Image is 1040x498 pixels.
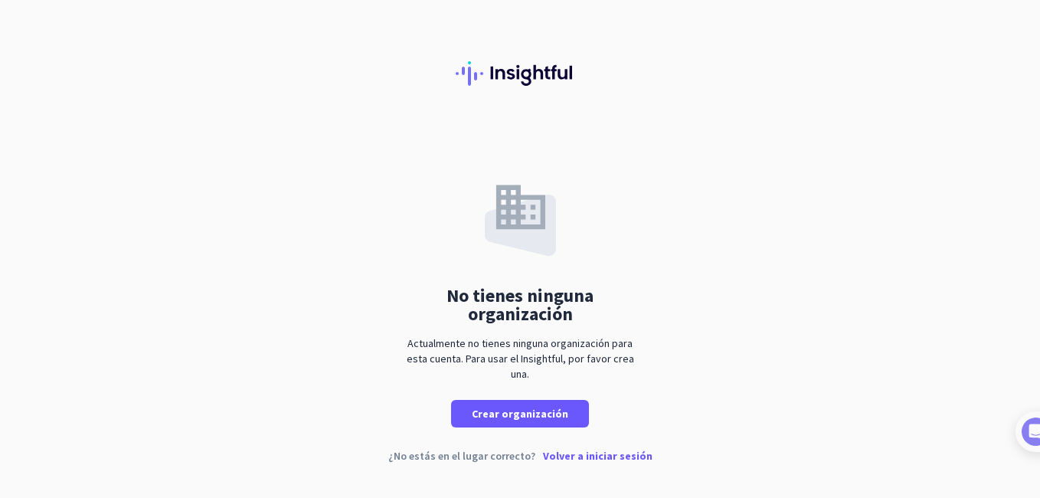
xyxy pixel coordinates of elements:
[401,336,639,382] div: Actualmente no tienes ninguna organización para esta cuenta. Para usar el Insightful, por favor c...
[456,61,584,86] img: Insightful
[401,287,639,323] div: No tienes ninguna organización
[472,406,568,421] span: Crear organización
[543,450,652,461] p: Volver a iniciar sesión
[451,400,589,428] button: Crear organización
